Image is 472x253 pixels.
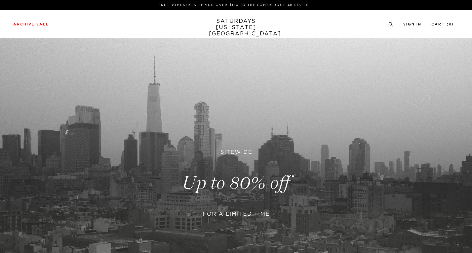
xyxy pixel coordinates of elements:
a: Sign In [403,22,421,26]
a: Cart (0) [431,22,454,26]
a: SATURDAYS[US_STATE][GEOGRAPHIC_DATA] [209,18,263,37]
a: Archive Sale [13,22,49,26]
small: 0 [449,23,452,26]
p: FREE DOMESTIC SHIPPING OVER $150 TO THE CONTIGUOUS 48 STATES [16,3,451,8]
